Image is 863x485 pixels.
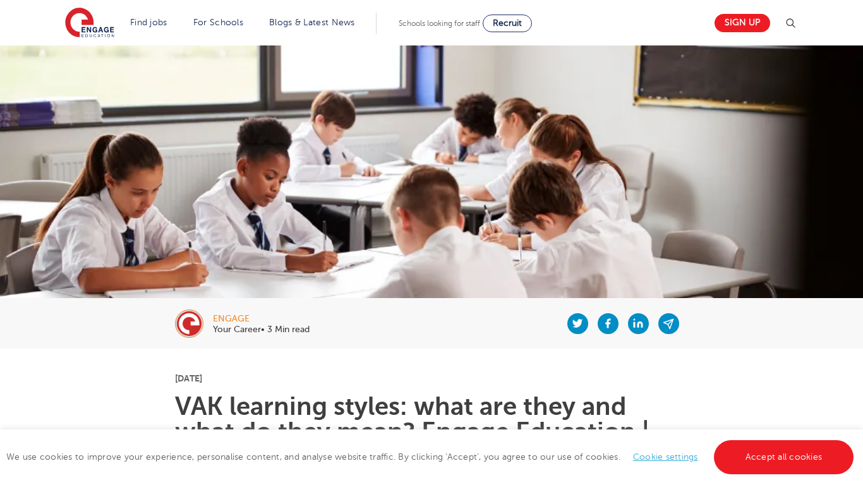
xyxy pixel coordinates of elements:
p: Your Career• 3 Min read [213,325,310,334]
a: Find jobs [130,18,167,27]
a: Recruit [483,15,532,32]
span: Recruit [493,18,522,28]
a: Sign up [715,14,770,32]
div: engage [213,314,310,323]
h1: VAK learning styles: what are they and what do they mean? Engage Education | [175,394,689,445]
span: Schools looking for staff [399,19,480,28]
a: Accept all cookies [714,440,854,474]
a: Blogs & Latest News [269,18,355,27]
a: For Schools [193,18,243,27]
span: We use cookies to improve your experience, personalise content, and analyse website traffic. By c... [6,452,857,462]
img: Engage Education [65,8,114,39]
p: [DATE] [175,374,689,383]
a: Cookie settings [633,452,698,462]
